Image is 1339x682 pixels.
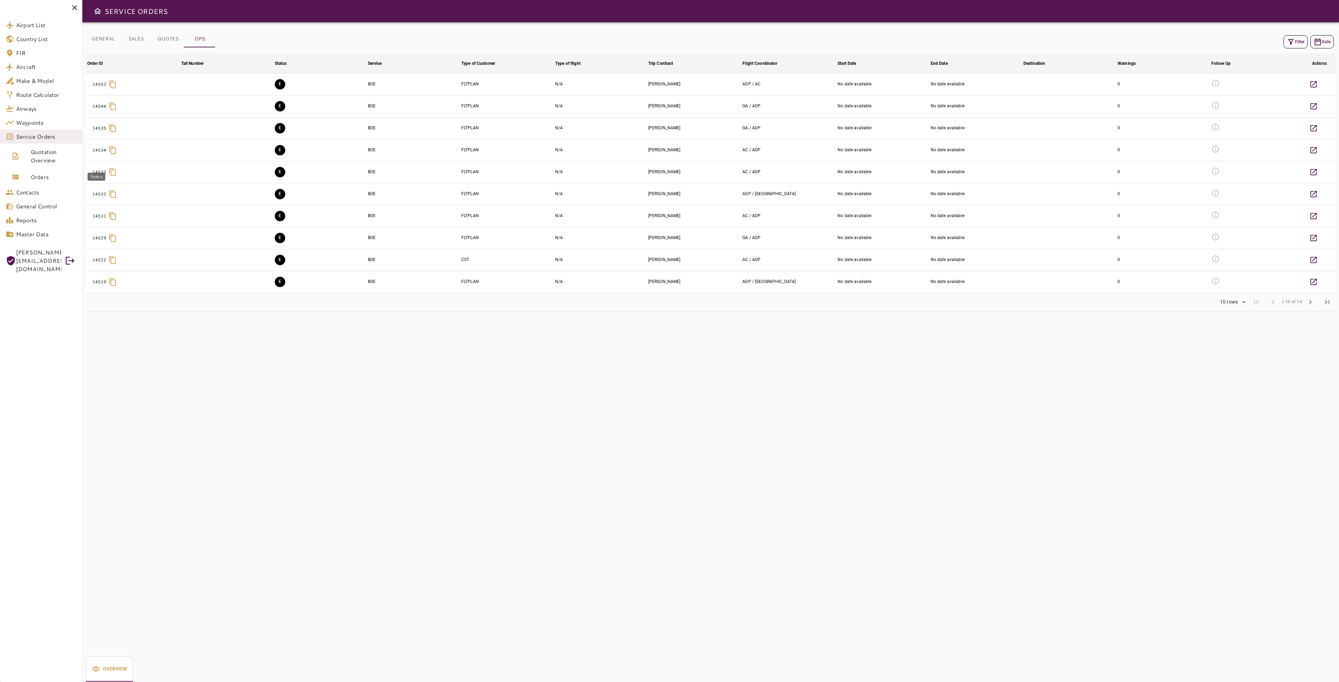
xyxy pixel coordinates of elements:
span: Quotation Overview [31,148,77,164]
span: Status [275,59,296,68]
button: EXECUTION [275,101,285,112]
div: 0 [1118,235,1209,241]
td: N/A [554,205,647,227]
span: Aircraft [16,63,77,71]
td: BOE [366,117,460,139]
button: Details [1305,76,1322,93]
td: No date available [836,161,929,183]
td: N/A [554,117,647,139]
td: BOE [366,227,460,249]
span: Warnings [1118,59,1145,68]
td: [PERSON_NAME] [647,95,741,117]
div: ALFREDO CABRERA, ADRIANA DEL POZO [742,257,835,263]
button: Details [1305,120,1322,137]
td: No date available [929,161,1022,183]
span: Last Page [1319,294,1336,311]
td: FLTPLAN [460,95,554,117]
td: No date available [929,139,1022,161]
div: Start Date [838,59,856,68]
span: Tail Number [181,59,213,68]
button: EXECUTION [275,189,285,199]
td: BOE [366,249,460,271]
span: Master Data [16,230,77,238]
td: [PERSON_NAME] [647,161,741,183]
span: Type of Customer [461,59,504,68]
td: BOE [366,271,460,293]
td: N/A [554,73,647,95]
button: GENERAL [86,31,120,47]
td: FLTPLAN [460,73,554,95]
td: FLTPLAN [460,117,554,139]
p: 14532 [92,191,107,197]
td: FLTPLAN [460,271,554,293]
td: [PERSON_NAME] [647,249,741,271]
button: EXECUTION [275,79,285,90]
td: BOE [366,183,460,205]
td: No date available [836,117,929,139]
p: 14529 [92,235,107,241]
span: Route Calculator [16,91,77,99]
button: Details [1305,252,1322,268]
td: N/A [554,95,647,117]
td: No date available [836,227,929,249]
td: FLTPLAN [460,183,554,205]
span: Service [368,59,391,68]
td: BOE [366,73,460,95]
div: 0 [1118,81,1209,87]
div: Order ID [87,59,103,68]
button: EXECUTION [275,233,285,243]
div: Trip Contract [648,59,673,68]
td: No date available [836,95,929,117]
p: 14531 [92,213,107,219]
td: [PERSON_NAME] [647,183,741,205]
p: 14544 [92,103,107,109]
div: 0 [1118,279,1209,285]
div: ADRIANA DEL POZO, GERARDO ARGUIJO [742,191,835,197]
div: 0 [1118,125,1209,131]
span: FIR [16,49,77,57]
button: SALES [120,31,152,47]
button: Details [1305,186,1322,202]
button: QUOTES [152,31,184,47]
span: Order ID [87,59,112,68]
p: 14535 [92,125,107,131]
div: 0 [1118,169,1209,175]
button: EXECUTION [275,123,285,133]
div: Orders [88,173,105,181]
div: 0 [1118,147,1209,153]
p: 14522 [92,257,107,263]
div: basic tabs example [86,31,215,47]
td: [PERSON_NAME] [647,271,741,293]
td: [PERSON_NAME] [647,205,741,227]
button: Details [1305,208,1322,224]
button: Open drawer [91,4,105,18]
button: Details [1305,98,1322,115]
div: ALFREDO CABRERA, ADRIANA DEL POZO [742,169,835,175]
td: No date available [929,271,1022,293]
span: Airport List [16,21,77,29]
span: End Date [931,59,957,68]
div: Type of flight [555,59,581,68]
span: Trip Contract [648,59,682,68]
button: Details [1305,274,1322,290]
button: OPS [184,31,215,47]
button: Details [1305,142,1322,159]
td: FLTPLAN [460,205,554,227]
span: General Control [16,202,77,210]
td: FLTPLAN [460,139,554,161]
span: Orders [31,173,77,181]
td: N/A [554,161,647,183]
span: chevron_right [1306,298,1315,306]
td: [PERSON_NAME] [647,139,741,161]
button: Overview [86,657,133,682]
div: GERARDO ARGUIJO, ADRIANA DEL POZO [742,103,835,109]
div: 10 rows [1216,297,1248,307]
td: No date available [929,117,1022,139]
span: Next Page [1302,294,1319,311]
div: End Date [931,59,948,68]
td: [PERSON_NAME] [647,117,741,139]
td: N/A [554,183,647,205]
button: Filter [1284,35,1308,48]
td: No date available [929,205,1022,227]
span: Previous Page [1265,294,1281,311]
